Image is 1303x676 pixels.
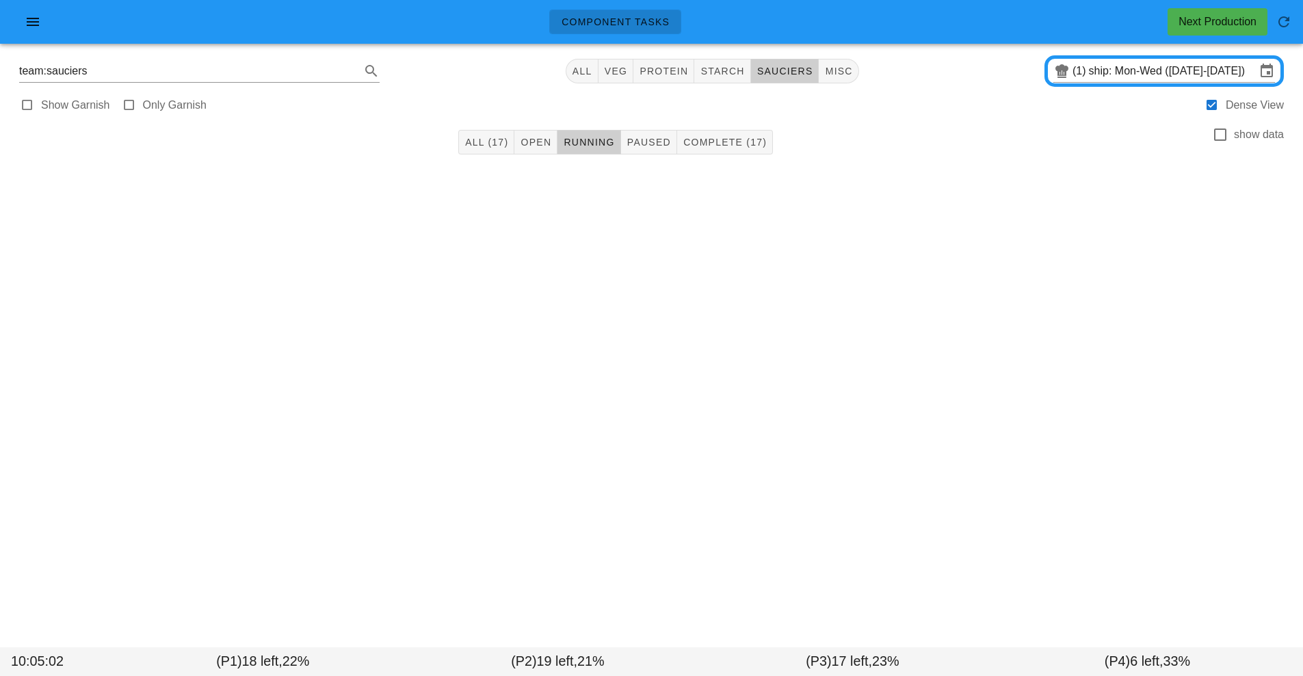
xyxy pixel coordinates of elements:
[621,130,677,154] button: Paused
[458,130,514,154] button: All (17)
[1234,128,1284,141] label: show data
[756,66,813,77] span: sauciers
[561,16,670,27] span: Component Tasks
[824,66,852,77] span: misc
[41,98,110,112] label: Show Garnish
[520,137,551,148] span: Open
[819,59,858,83] button: misc
[563,137,614,148] span: Running
[514,130,557,154] button: Open
[751,59,819,83] button: sauciers
[604,66,628,77] span: veg
[694,59,750,83] button: starch
[1179,14,1256,30] div: Next Production
[143,98,207,112] label: Only Garnish
[464,137,508,148] span: All (17)
[1072,64,1089,78] div: (1)
[677,130,773,154] button: Complete (17)
[633,59,694,83] button: protein
[572,66,592,77] span: All
[700,66,744,77] span: starch
[683,137,767,148] span: Complete (17)
[627,137,671,148] span: Paused
[1226,98,1284,112] label: Dense View
[639,66,688,77] span: protein
[598,59,634,83] button: veg
[549,10,681,34] a: Component Tasks
[566,59,598,83] button: All
[557,130,620,154] button: Running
